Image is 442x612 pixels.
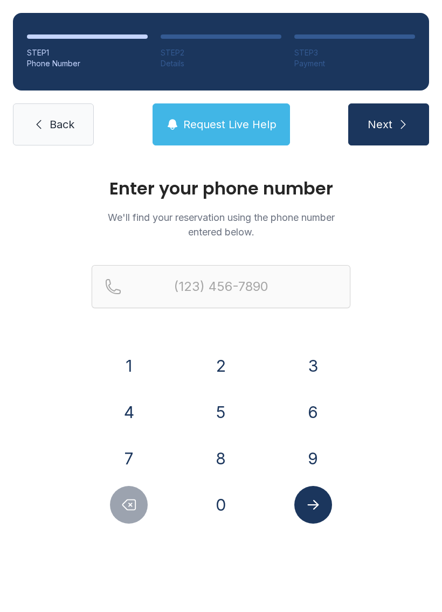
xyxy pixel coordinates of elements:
[294,440,332,477] button: 9
[50,117,74,132] span: Back
[92,210,350,239] p: We'll find your reservation using the phone number entered below.
[92,265,350,308] input: Reservation phone number
[202,347,240,385] button: 2
[294,486,332,524] button: Submit lookup form
[294,347,332,385] button: 3
[183,117,277,132] span: Request Live Help
[294,58,415,69] div: Payment
[161,58,281,69] div: Details
[110,393,148,431] button: 4
[27,47,148,58] div: STEP 1
[202,393,240,431] button: 5
[202,486,240,524] button: 0
[161,47,281,58] div: STEP 2
[110,486,148,524] button: Delete number
[110,347,148,385] button: 1
[294,47,415,58] div: STEP 3
[202,440,240,477] button: 8
[27,58,148,69] div: Phone Number
[294,393,332,431] button: 6
[92,180,350,197] h1: Enter your phone number
[110,440,148,477] button: 7
[368,117,392,132] span: Next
